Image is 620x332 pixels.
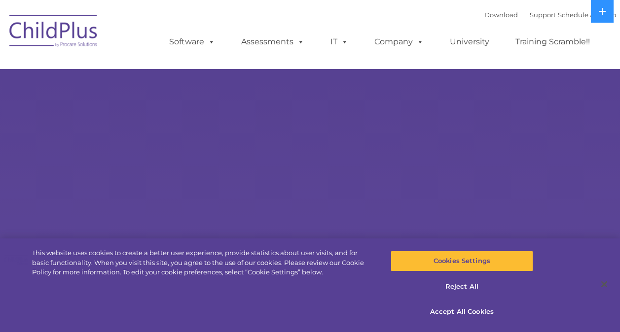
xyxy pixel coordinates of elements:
[391,301,533,322] button: Accept All Cookies
[440,32,499,52] a: University
[159,32,225,52] a: Software
[32,248,372,277] div: This website uses cookies to create a better user experience, provide statistics about user visit...
[484,11,518,19] a: Download
[231,32,314,52] a: Assessments
[484,11,616,19] font: |
[4,8,103,57] img: ChildPlus by Procare Solutions
[391,251,533,271] button: Cookies Settings
[321,32,358,52] a: IT
[530,11,556,19] a: Support
[593,273,615,295] button: Close
[506,32,600,52] a: Training Scramble!!
[391,276,533,297] button: Reject All
[365,32,434,52] a: Company
[558,11,616,19] a: Schedule A Demo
